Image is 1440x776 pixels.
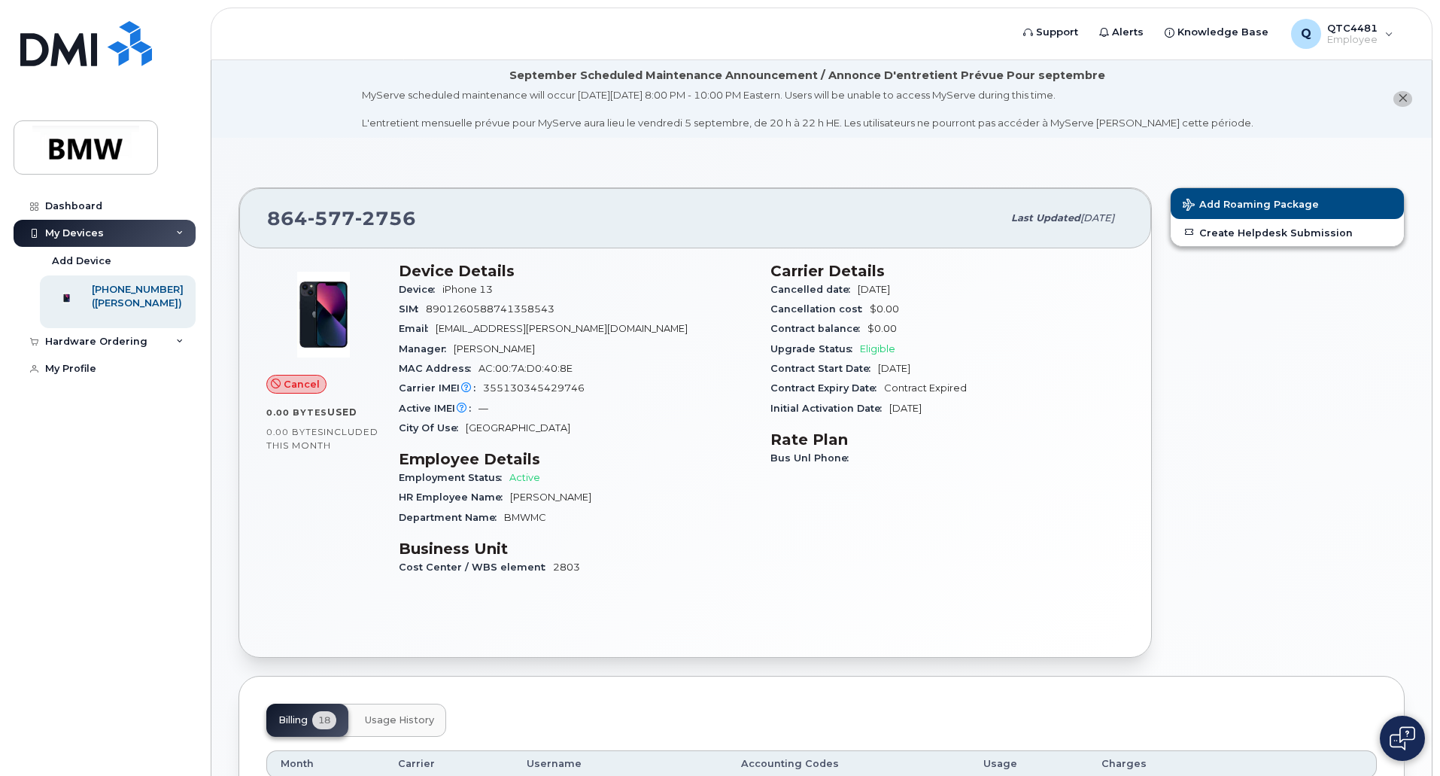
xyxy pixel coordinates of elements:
span: [DATE] [1080,212,1114,224]
span: Upgrade Status [770,343,860,355]
a: Create Helpdesk Submission [1171,219,1404,246]
span: 2756 [355,207,416,230]
span: Contract balance [770,323,867,334]
span: 0.00 Bytes [266,427,324,437]
span: Device [399,284,442,295]
span: Eligible [860,343,895,355]
span: Active [509,472,540,483]
span: [EMAIL_ADDRESS][PERSON_NAME][DOMAIN_NAME] [436,323,688,334]
button: close notification [1393,91,1412,107]
h3: Employee Details [399,450,752,468]
span: AC:00:7A:D0:40:8E [478,363,573,374]
span: used [327,406,357,418]
h3: Device Details [399,262,752,280]
span: BMWMC [504,512,546,523]
span: $0.00 [867,323,897,334]
span: Contract Expired [884,382,967,394]
span: 864 [267,207,416,230]
span: HR Employee Name [399,491,510,503]
span: $0.00 [870,303,899,315]
span: — [478,403,488,414]
span: [DATE] [858,284,890,295]
span: 2803 [553,561,580,573]
span: Contract Start Date [770,363,878,374]
span: Bus Unl Phone [770,452,856,464]
span: Last updated [1011,212,1080,224]
span: MAC Address [399,363,478,374]
button: Add Roaming Package [1171,188,1404,219]
div: September Scheduled Maintenance Announcement / Annonce D'entretient Prévue Pour septembre [509,68,1105,84]
div: MyServe scheduled maintenance will occur [DATE][DATE] 8:00 PM - 10:00 PM Eastern. Users will be u... [362,88,1253,130]
span: Contract Expiry Date [770,382,884,394]
h3: Business Unit [399,540,752,558]
span: 355130345429746 [483,382,585,394]
span: 577 [308,207,355,230]
span: [DATE] [878,363,910,374]
span: [PERSON_NAME] [510,491,591,503]
span: Active IMEI [399,403,478,414]
span: Employment Status [399,472,509,483]
span: [DATE] [889,403,922,414]
span: Manager [399,343,454,355]
span: Email [399,323,436,334]
span: SIM [399,303,426,315]
span: Add Roaming Package [1183,199,1319,213]
span: Usage History [365,714,434,726]
img: image20231002-3703462-1ig824h.jpeg [278,269,369,360]
span: Initial Activation Date [770,403,889,414]
span: Cost Center / WBS element [399,561,553,573]
span: Department Name [399,512,504,523]
span: 8901260588741358543 [426,303,554,315]
h3: Carrier Details [770,262,1124,280]
span: included this month [266,426,378,451]
span: 0.00 Bytes [266,407,327,418]
span: Cancellation cost [770,303,870,315]
span: City Of Use [399,422,466,434]
span: Cancelled date [770,284,858,295]
img: Open chat [1390,726,1415,750]
span: [GEOGRAPHIC_DATA] [466,422,570,434]
span: [PERSON_NAME] [454,343,535,355]
span: Cancel [284,377,320,391]
span: Carrier IMEI [399,382,483,394]
h3: Rate Plan [770,431,1124,449]
span: iPhone 13 [442,284,493,295]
